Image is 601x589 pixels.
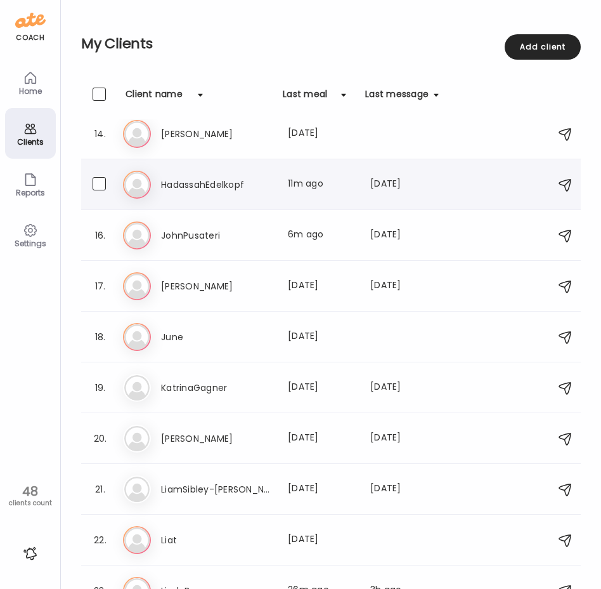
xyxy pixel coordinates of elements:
[126,88,183,108] div: Client name
[161,126,273,142] h3: [PERSON_NAME]
[370,228,439,243] div: [DATE]
[288,126,355,142] div: [DATE]
[161,329,273,345] h3: June
[288,533,355,548] div: [DATE]
[4,484,56,499] div: 48
[161,279,273,294] h3: [PERSON_NAME]
[93,279,108,294] div: 17.
[370,482,439,497] div: [DATE]
[161,431,273,446] h3: [PERSON_NAME]
[81,34,581,53] h2: My Clients
[15,10,46,30] img: ate
[4,499,56,508] div: clients count
[288,482,355,497] div: [DATE]
[93,329,108,345] div: 18.
[93,380,108,395] div: 19.
[8,239,53,248] div: Settings
[161,228,273,243] h3: JohnPusateri
[288,380,355,395] div: [DATE]
[161,380,273,395] h3: KatrinaGagner
[161,533,273,548] h3: Liat
[370,380,439,395] div: [DATE]
[283,88,327,108] div: Last meal
[16,32,44,43] div: coach
[161,482,273,497] h3: LiamSibley-[PERSON_NAME]
[93,126,108,142] div: 14.
[365,88,429,108] div: Last message
[370,431,439,446] div: [DATE]
[161,177,273,192] h3: HadassahEdelkopf
[93,533,108,548] div: 22.
[288,279,355,294] div: [DATE]
[505,34,581,60] div: Add client
[288,329,355,345] div: [DATE]
[8,138,53,146] div: Clients
[288,177,355,192] div: 11m ago
[93,228,108,243] div: 16.
[288,228,355,243] div: 6m ago
[370,279,439,294] div: [DATE]
[288,431,355,446] div: [DATE]
[8,189,53,197] div: Reports
[8,87,53,95] div: Home
[93,431,108,446] div: 20.
[370,177,439,192] div: [DATE]
[93,482,108,497] div: 21.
